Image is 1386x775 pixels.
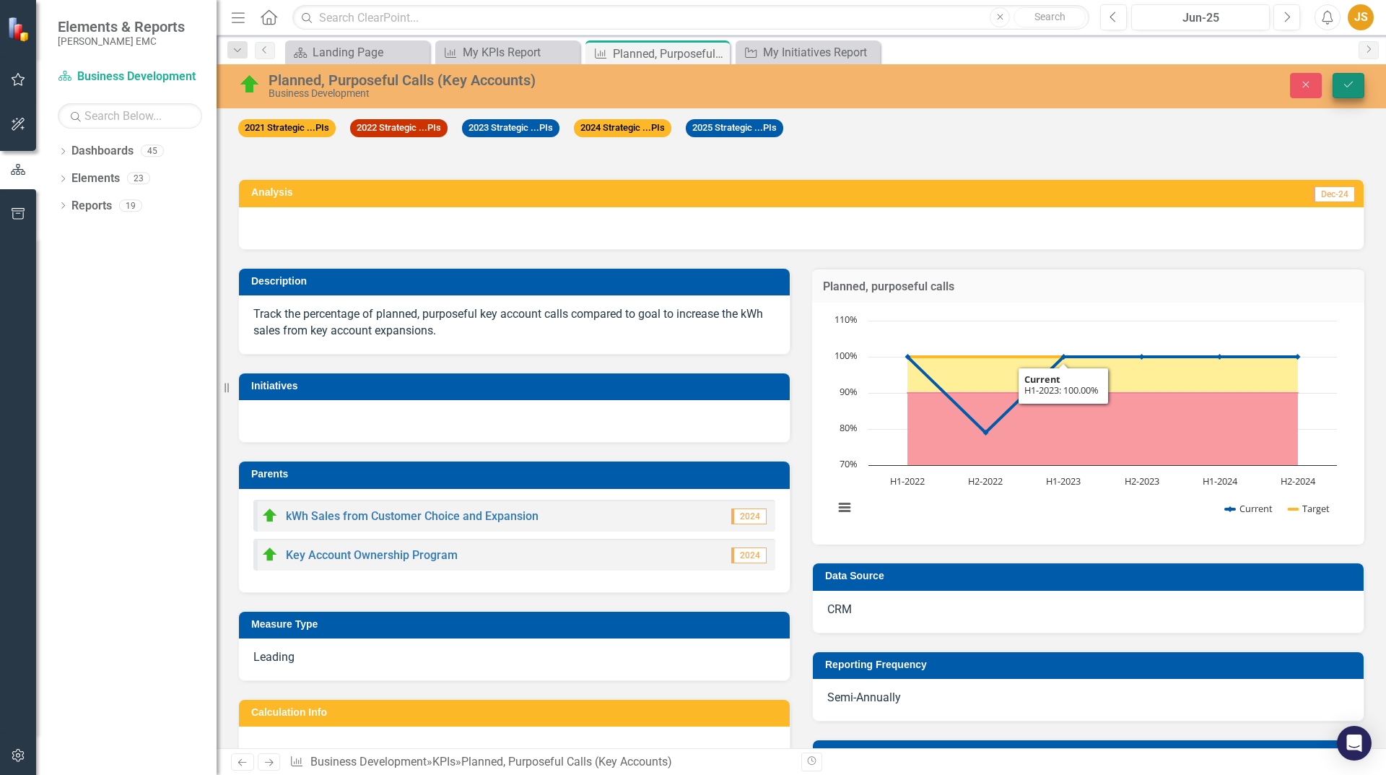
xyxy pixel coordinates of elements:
[834,349,858,362] text: 100%
[1281,475,1316,488] text: H2-2024
[58,18,185,35] span: Elements & Reports
[71,170,120,187] a: Elements
[261,546,279,563] img: At Target
[251,187,788,198] h3: Analysis
[968,475,1003,488] text: H2-2022
[834,313,858,326] text: 110%
[1139,354,1145,360] path: H2-2023, 100. Current.
[905,354,911,360] path: H1-2022, 100. Current.
[251,381,783,391] h3: Initiatives
[350,119,448,137] span: 2022 Strategic ...PIs
[890,475,925,488] text: H1-2022
[286,509,539,523] a: kWh Sales from Customer Choice and Expansion
[827,313,1344,530] svg: Interactive chart
[1131,4,1270,30] button: Jun-25
[1125,475,1159,488] text: H2-2023
[825,659,1356,670] h3: Reporting Frequency
[1203,475,1238,488] text: H1-2024
[58,69,202,85] a: Business Development
[253,650,295,664] span: Leading
[251,619,783,630] h3: Measure Type
[1337,726,1372,761] div: Open Intercom Messenger
[127,173,150,185] div: 23
[251,276,783,287] h3: Description
[58,103,202,129] input: Search Below...
[432,755,456,768] a: KPIs
[292,5,1089,30] input: Search ClearPoint...
[1061,354,1067,360] path: H1-2023, 100. Current.
[1226,502,1273,515] button: Show Current
[269,72,870,88] div: Planned, Purposeful Calls (Key Accounts)
[840,457,858,470] text: 70%
[813,679,1364,721] div: Semi-Annually
[251,707,783,718] h3: Calculation Info
[1295,354,1301,360] path: H2-2024, 100. Current.
[763,43,876,61] div: My Initiatives Report
[686,119,783,137] span: 2025 Strategic ...PIs
[289,754,790,771] div: » »
[1217,354,1223,360] path: H1-2024, 100. Current.
[825,748,1356,758] h3: Owner
[286,548,458,562] a: Key Account Ownership Program
[462,119,559,137] span: 2023 Strategic ...PIs
[1312,186,1355,202] span: Dec-24
[1034,11,1065,22] span: Search
[251,469,783,480] h3: Parents
[261,507,279,524] img: At Target
[613,45,726,63] div: Planned, Purposeful Calls (Key Accounts)
[1289,502,1330,515] button: Show Target
[71,198,112,215] a: Reports
[1046,475,1081,488] text: H1-2023
[7,17,32,42] img: ClearPoint Strategy
[834,498,855,518] button: View chart menu, Chart
[840,385,858,398] text: 90%
[71,143,134,160] a: Dashboards
[463,43,576,61] div: My KPIs Report
[238,119,336,137] span: 2021 Strategic ...PIs
[1014,7,1086,27] button: Search
[574,119,671,137] span: 2024 Strategic ...PIs
[823,280,1354,293] h3: Planned, purposeful calls
[310,755,427,768] a: Business Development
[731,547,767,563] span: 2024
[840,421,858,434] text: 80%
[238,73,261,96] img: At Target
[827,602,1349,618] p: CRM
[905,390,1301,396] g: Red-Yellow, series 3 of 5 with 6 data points.
[141,145,164,157] div: 45
[253,307,763,337] span: Track the percentage of planned, purposeful key account calls compared to goal to increase the kW...
[461,755,672,768] div: Planned, Purposeful Calls (Key Accounts)
[289,43,426,61] a: Landing Page
[119,199,142,212] div: 19
[983,430,989,436] path: H2-2022, 79. Current.
[825,571,1356,581] h3: Data Source
[731,508,767,524] span: 2024
[439,43,576,61] a: My KPIs Report
[739,43,876,61] a: My Initiatives Report
[58,35,185,47] small: [PERSON_NAME] EMC
[1136,9,1265,27] div: Jun-25
[827,313,1350,530] div: Chart. Highcharts interactive chart.
[269,88,870,99] div: Business Development
[313,43,426,61] div: Landing Page
[1348,4,1374,30] button: JS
